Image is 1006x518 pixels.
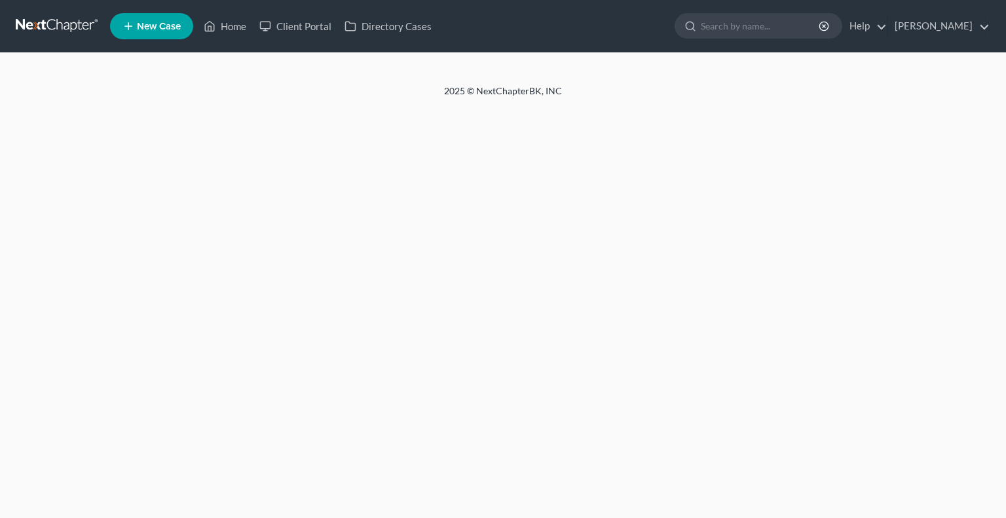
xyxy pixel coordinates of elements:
a: [PERSON_NAME] [888,14,990,38]
a: Help [843,14,887,38]
span: New Case [137,22,181,31]
input: Search by name... [701,14,821,38]
a: Directory Cases [338,14,438,38]
div: 2025 © NextChapterBK, INC [130,84,876,108]
a: Home [197,14,253,38]
a: Client Portal [253,14,338,38]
